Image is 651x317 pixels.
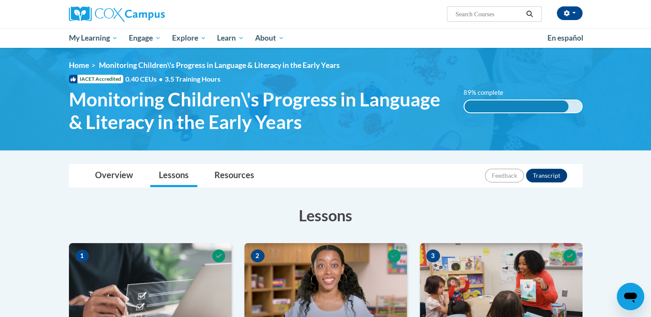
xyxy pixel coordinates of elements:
[557,6,583,20] button: Account Settings
[123,28,166,48] a: Engage
[464,100,568,112] div: 89% complete
[617,283,644,310] iframe: Button to launch messaging window, conversation in progress
[68,33,118,43] span: My Learning
[166,28,212,48] a: Explore
[455,9,523,19] input: Search Courses
[86,164,142,187] a: Overview
[255,33,284,43] span: About
[129,33,161,43] span: Engage
[172,33,206,43] span: Explore
[523,9,536,19] button: Search
[69,6,165,22] img: Cox Campus
[69,6,232,22] a: Cox Campus
[69,205,583,226] h3: Lessons
[526,169,567,182] button: Transcript
[211,28,250,48] a: Learn
[165,75,220,83] span: 3.5 Training Hours
[251,249,265,262] span: 2
[56,28,595,48] div: Main menu
[206,164,263,187] a: Resources
[547,33,583,42] span: En español
[217,33,244,43] span: Learn
[464,88,513,97] label: 89% complete
[69,61,89,70] a: Home
[69,75,123,83] span: IACET Accredited
[125,74,165,84] span: 0.40 CEUs
[159,75,163,83] span: •
[542,29,589,47] a: En español
[63,28,124,48] a: My Learning
[426,249,440,262] span: 3
[75,249,89,262] span: 1
[150,164,197,187] a: Lessons
[485,169,524,182] button: Feedback
[69,88,451,133] span: Monitoring Children\'s Progress in Language & Literacy in the Early Years
[99,61,340,70] span: Monitoring Children\'s Progress in Language & Literacy in the Early Years
[250,28,290,48] a: About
